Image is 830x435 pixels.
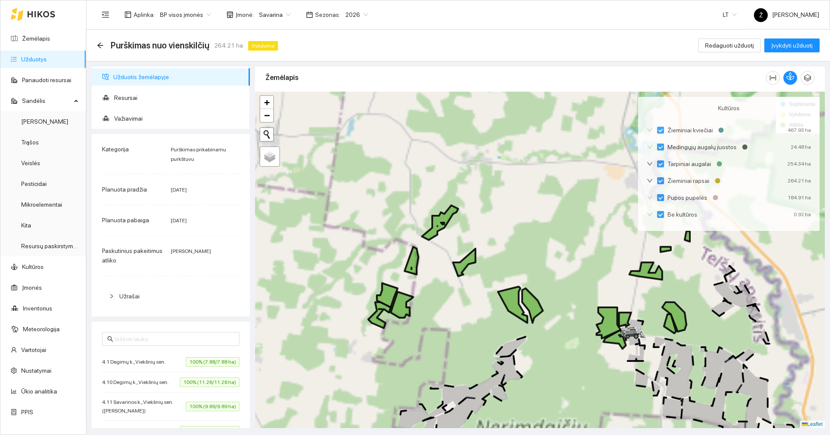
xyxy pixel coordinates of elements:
a: Meteorologija [23,326,60,333]
a: Mikroelementai [21,201,62,208]
span: 4.10 Degimų k., Viekšnių sen. [102,378,173,387]
a: Užduotys [21,56,47,63]
span: down [647,211,653,217]
a: Įmonės [22,284,42,291]
span: [PERSON_NAME] [754,11,819,18]
span: Savarina [259,8,290,21]
span: Kultūros [718,103,740,113]
span: Užduotis žemėlapyje [113,68,243,86]
span: down [647,127,653,133]
span: Paskutinius pakeitimus atliko [102,247,163,264]
span: Įmonė : [236,10,254,19]
span: right [109,294,114,299]
span: Įvykdyti užduotį [771,41,813,50]
span: Medingųjų augalų juostos [664,142,740,152]
span: Pupos pupelės [664,193,711,202]
div: 467.93 ha [788,125,811,135]
a: Zoom out [260,109,273,122]
span: [PERSON_NAME] [171,248,211,254]
span: Be kultūros [664,210,701,219]
span: column-width [766,74,779,81]
span: layout [124,11,131,18]
a: Žemėlapis [22,35,50,42]
span: Kategorija [102,146,129,153]
a: PPIS [21,409,33,416]
div: 24.48 ha [791,142,811,152]
span: 100% (11.26/11.26 ha) [180,377,239,387]
div: 254.34 ha [787,159,811,169]
span: Žieminiai rapsai [664,176,713,186]
a: Kita [21,222,31,229]
a: Kultūros [22,263,44,270]
div: Atgal [97,42,104,49]
a: Resursų paskirstymas [21,243,80,249]
button: column-width [766,71,780,85]
a: Layers [260,147,279,166]
a: Nustatymai [21,367,51,374]
span: Užrašai [119,293,140,300]
span: [DATE] [171,217,187,224]
span: Vykdoma [248,41,278,51]
span: Važiavimai [114,110,243,127]
span: 2026 [345,8,368,21]
div: 0.92 ha [794,210,811,219]
a: Redaguoti užduotį [698,42,761,49]
div: Žemėlapis [265,65,766,90]
button: Įvykdyti užduotį [764,38,820,52]
span: 4.11 Savarinos k., Viekšnių sen. ([PERSON_NAME]) [102,398,186,415]
span: Ž [759,8,763,22]
span: − [264,110,270,121]
a: Vartotojai [21,346,46,353]
span: menu-fold [102,11,109,19]
a: Leaflet [802,421,823,427]
span: Sandėlis [22,92,71,109]
a: Panaudoti resursai [22,77,71,83]
div: 184.91 ha [788,193,811,202]
span: down [647,144,653,150]
span: 4.1 Degimų k., Viekšnių sen. [102,358,170,366]
span: Sezonas : [315,10,340,19]
span: + [264,97,270,108]
a: [PERSON_NAME] [21,118,68,125]
span: Purškimas nuo vienskilčių [111,38,209,52]
span: Planuota pradžia [102,186,147,193]
span: Aplinka : [134,10,155,19]
a: Ūkio analitika [21,388,57,395]
button: Redaguoti užduotį [698,38,761,52]
span: Resursai [114,89,243,106]
span: Žieminiai kviečiai [664,125,716,135]
input: Ieškoti lauko [115,334,234,344]
button: Initiate a new search [260,128,273,141]
span: search [107,336,113,342]
button: menu-fold [97,6,114,23]
div: Užrašai [102,286,239,306]
span: arrow-left [97,42,104,49]
span: 4.2 Degimų k., Viekšnių sen. [102,426,170,435]
span: LT [723,8,737,21]
span: 100% (7.88/7.88 ha) [186,357,239,367]
div: 264.21 ha [788,176,811,186]
span: down [647,178,653,184]
span: shop [227,11,233,18]
a: Trąšos [21,139,39,146]
a: Veislės [21,160,40,166]
span: calendar [306,11,313,18]
span: Redaguoti užduotį [705,41,754,50]
span: 100% (9.89/9.89 ha) [186,402,239,411]
span: Purškimas prikabinamu purkštuvu [171,147,226,162]
span: BP visos įmonės [160,8,211,21]
span: 264.21 ha [214,41,243,50]
a: Pesticidai [21,180,47,187]
span: Planuota pabaiga [102,217,149,224]
a: Inventorius [23,305,52,312]
span: down [647,161,653,167]
span: [DATE] [171,187,187,193]
a: Zoom in [260,96,273,109]
span: down [647,195,653,201]
span: Tarpiniai augalai [664,159,715,169]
